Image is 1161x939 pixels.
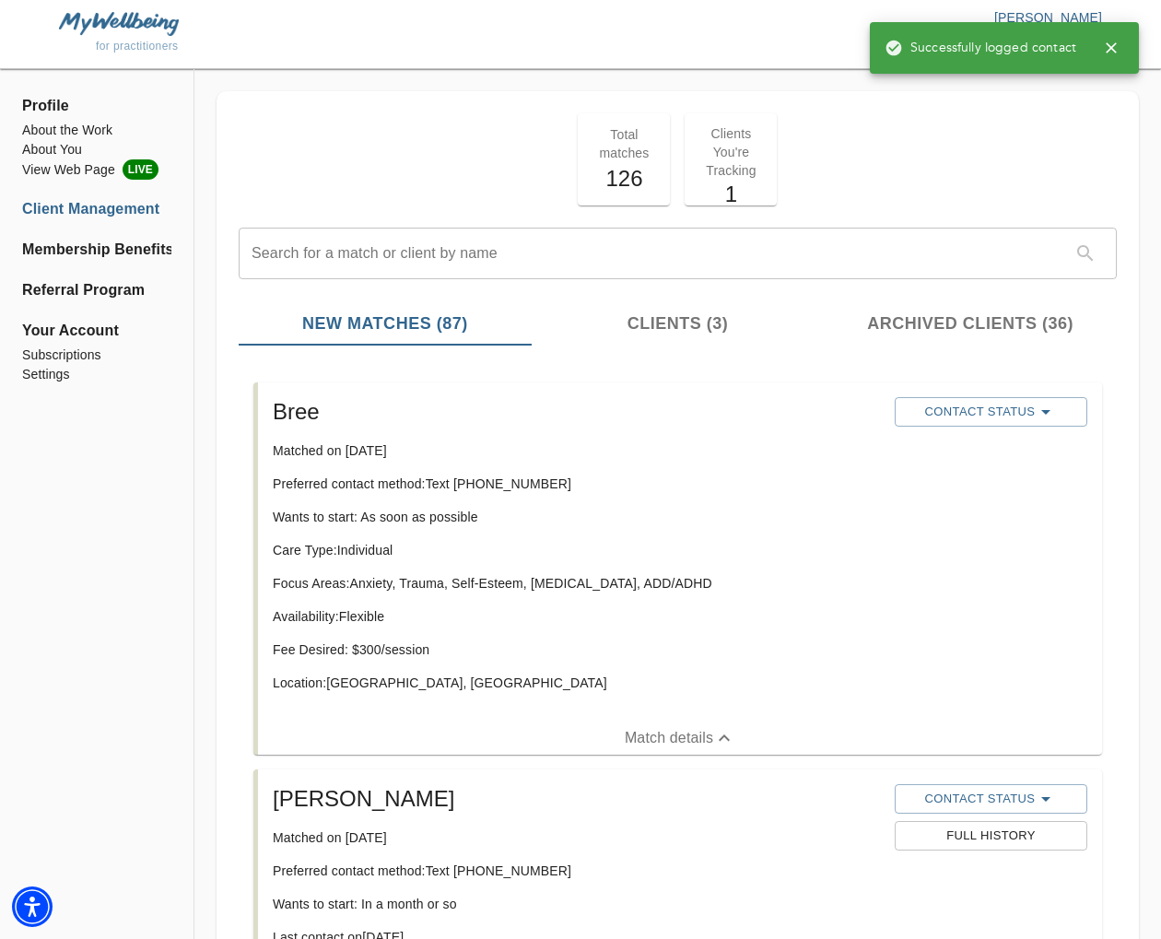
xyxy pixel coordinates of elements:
p: Clients You're Tracking [696,124,766,180]
h5: Bree [273,397,880,427]
button: Match details [258,722,1102,755]
a: Referral Program [22,279,171,301]
span: Clients (3) [543,311,814,336]
p: Wants to start: In a month or so [273,895,880,913]
button: Full History [895,821,1087,851]
span: for practitioners [96,40,179,53]
p: Match details [625,727,713,749]
h5: 1 [696,180,766,209]
p: Care Type: Individual [273,541,880,559]
span: Your Account [22,320,171,342]
span: Contact Status [904,401,1078,423]
span: Successfully logged contact [885,39,1076,57]
p: Matched on [DATE] [273,828,880,847]
span: Full History [904,826,1078,847]
p: Total matches [589,125,659,162]
p: [PERSON_NAME] [580,8,1102,27]
div: Accessibility Menu [12,886,53,927]
a: View Web PageLIVE [22,159,171,180]
a: Settings [22,365,171,384]
p: Wants to start: As soon as possible [273,508,880,526]
p: Availability: Flexible [273,607,880,626]
p: Matched on [DATE] [273,441,880,460]
p: Preferred contact method: Text [PHONE_NUMBER] [273,475,880,493]
h5: [PERSON_NAME] [273,784,880,814]
a: About You [22,140,171,159]
p: Location: [GEOGRAPHIC_DATA], [GEOGRAPHIC_DATA] [273,674,880,692]
span: LIVE [123,159,158,180]
a: Subscriptions [22,346,171,365]
img: MyWellbeing [59,12,179,35]
p: Fee Desired: $ 300 /session [273,640,880,659]
a: Membership Benefits [22,239,171,261]
p: Focus Areas: Anxiety, Trauma, Self-Esteem, [MEDICAL_DATA], ADD/ADHD [273,574,880,593]
button: Contact Status [895,397,1087,427]
span: Profile [22,95,171,117]
li: View Web Page [22,159,171,180]
h5: 126 [589,164,659,194]
p: Preferred contact method: Text [PHONE_NUMBER] [273,862,880,880]
span: New Matches (87) [250,311,521,336]
a: Client Management [22,198,171,220]
span: Contact Status [904,788,1078,810]
a: About the Work [22,121,171,140]
button: Contact Status [895,784,1087,814]
span: Archived Clients (36) [835,311,1106,336]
